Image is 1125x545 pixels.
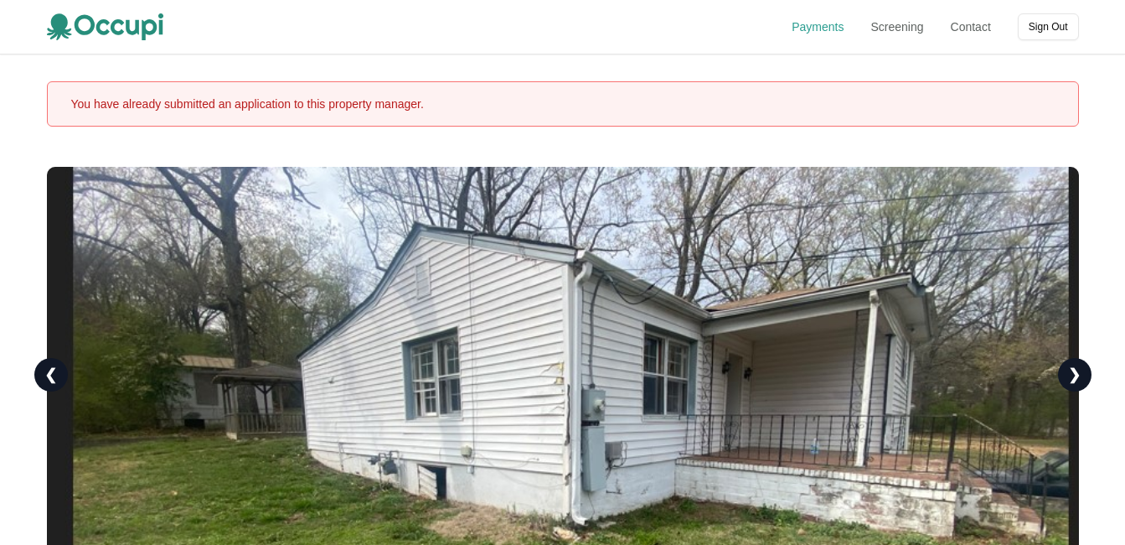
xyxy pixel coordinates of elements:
a: ❯ [1058,358,1091,392]
div: You have already submitted an application to this property manager. [71,96,424,112]
a: ❮ [34,358,68,392]
button: Sign Out [1018,13,1079,40]
a: Contact [951,18,991,35]
a: Payments [792,18,844,35]
a: Screening [871,18,924,35]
